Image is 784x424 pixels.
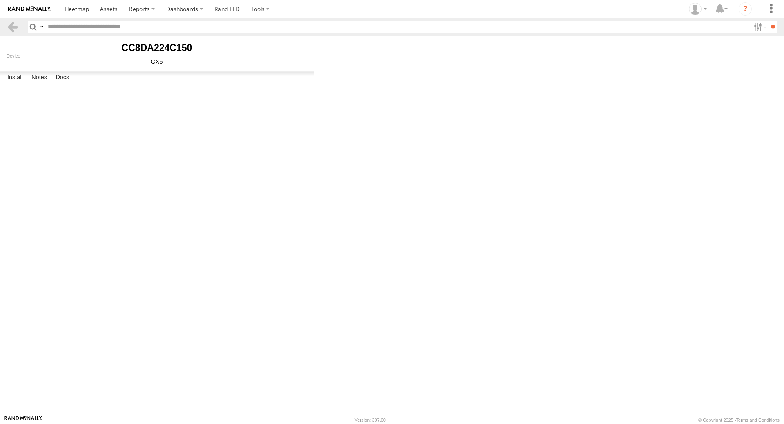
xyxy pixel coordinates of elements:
a: Visit our Website [4,416,42,424]
a: Terms and Conditions [736,417,780,422]
label: Search Filter Options [751,21,768,33]
div: Alyssa Senesac [686,3,710,15]
div: Device [7,53,307,58]
b: CC8DA224C150 [122,42,192,53]
label: Search Query [38,21,45,33]
div: GX6 [7,58,307,65]
label: Docs [51,72,73,83]
div: © Copyright 2025 - [698,417,780,422]
div: Version: 307.00 [355,417,386,422]
a: Back to previous Page [7,21,18,33]
label: Notes [27,72,51,83]
label: Install [3,72,27,83]
img: rand-logo.svg [8,6,51,12]
i: ? [739,2,752,16]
